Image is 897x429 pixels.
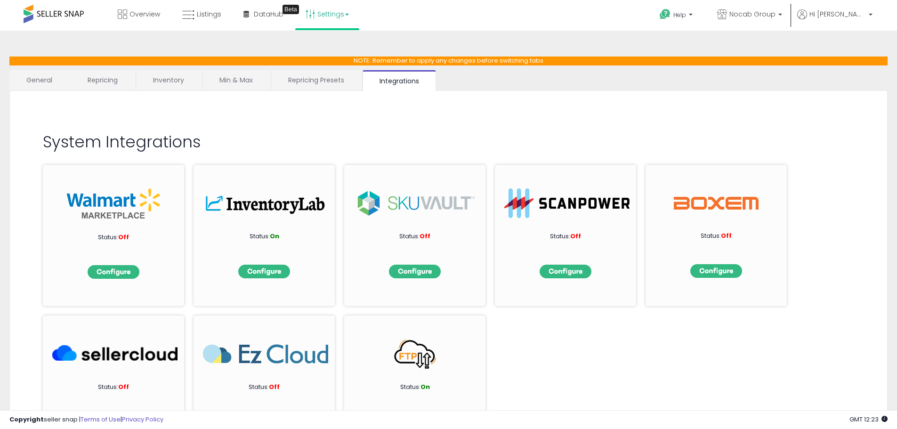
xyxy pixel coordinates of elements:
[66,233,161,242] p: Status:
[659,8,671,20] i: Get Help
[690,264,742,278] img: configbtn.png
[354,188,479,218] img: sku.png
[797,9,873,31] a: Hi [PERSON_NAME]
[540,265,591,278] img: configbtn.png
[849,415,888,424] span: 2025-08-12 12:23 GMT
[9,70,70,90] a: General
[203,339,328,369] img: EzCloud_266x63.png
[71,70,135,90] a: Repricing
[271,70,361,90] a: Repricing Presets
[283,5,299,14] div: Tooltip anchor
[118,382,129,391] span: Off
[420,232,430,241] span: Off
[420,382,430,391] span: On
[118,233,129,242] span: Off
[217,232,311,241] p: Status:
[368,383,462,392] p: Status:
[66,383,161,392] p: Status:
[652,1,702,31] a: Help
[88,265,139,279] img: configbtn.png
[136,70,201,90] a: Inventory
[729,9,776,19] span: Nocab Group
[9,415,44,424] strong: Copyright
[269,382,280,391] span: Off
[43,133,854,151] h2: System Integrations
[270,232,279,241] span: On
[202,70,270,90] a: Min & Max
[674,188,759,218] img: Boxem Logo
[669,232,763,241] p: Status:
[721,231,732,240] span: Off
[197,9,221,19] span: Listings
[363,70,436,91] a: Integrations
[52,339,178,369] img: SellerCloud_266x63.png
[809,9,866,19] span: Hi [PERSON_NAME]
[673,11,686,19] span: Help
[570,232,581,241] span: Off
[9,57,888,65] p: NOTE: Remember to apply any changes before switching tabs
[122,415,163,424] a: Privacy Policy
[504,188,630,218] img: ScanPower-logo.png
[254,9,283,19] span: DataHub
[9,415,163,424] div: seller snap | |
[203,188,328,218] img: inv.png
[129,9,160,19] span: Overview
[217,383,311,392] p: Status:
[354,339,479,369] img: FTP_266x63.png
[389,265,441,278] img: configbtn.png
[81,415,121,424] a: Terms of Use
[66,188,161,219] img: walmart_int.png
[238,265,290,278] img: configbtn.png
[368,232,462,241] p: Status:
[518,232,613,241] p: Status:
